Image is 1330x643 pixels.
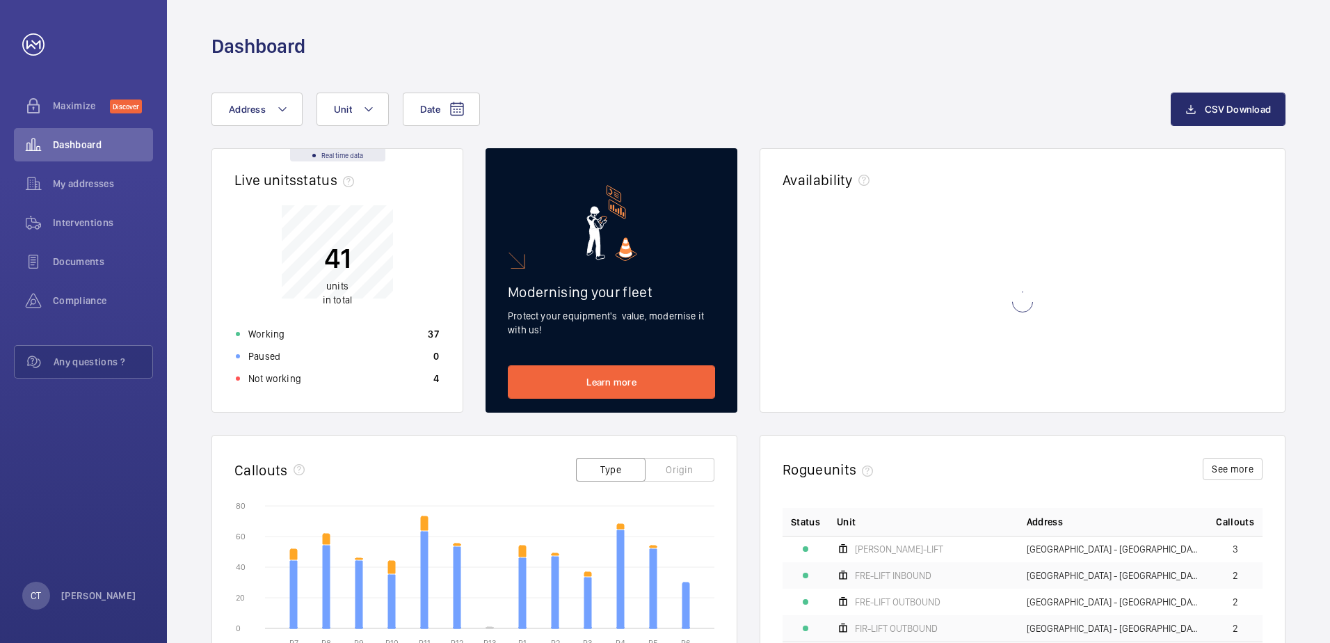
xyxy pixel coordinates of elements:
[1027,544,1200,554] span: [GEOGRAPHIC_DATA] - [GEOGRAPHIC_DATA],
[428,327,439,341] p: 37
[1205,104,1271,115] span: CSV Download
[31,589,41,603] p: CT
[54,355,152,369] span: Any questions ?
[236,532,246,541] text: 60
[248,372,301,386] p: Not working
[420,104,440,115] span: Date
[1027,571,1200,580] span: [GEOGRAPHIC_DATA] - [GEOGRAPHIC_DATA],
[248,327,285,341] p: Working
[234,171,360,189] h2: Live units
[53,255,153,269] span: Documents
[234,461,288,479] h2: Callouts
[53,177,153,191] span: My addresses
[53,99,110,113] span: Maximize
[110,100,142,113] span: Discover
[248,349,280,363] p: Paused
[326,280,348,292] span: units
[508,365,715,399] a: Learn more
[236,624,241,633] text: 0
[290,149,385,161] div: Real time data
[783,171,853,189] h2: Availability
[334,104,352,115] span: Unit
[1171,93,1285,126] button: CSV Download
[508,283,715,301] h2: Modernising your fleet
[53,138,153,152] span: Dashboard
[576,458,646,482] button: Type
[323,241,352,276] p: 41
[1233,544,1238,554] span: 3
[1233,624,1238,633] span: 2
[433,349,439,363] p: 0
[1203,458,1263,480] button: See more
[1027,597,1200,607] span: [GEOGRAPHIC_DATA] - [GEOGRAPHIC_DATA],
[1233,597,1238,607] span: 2
[855,624,938,633] span: FIR-LIFT OUTBOUND
[1027,624,1200,633] span: [GEOGRAPHIC_DATA] - [GEOGRAPHIC_DATA],
[236,593,245,603] text: 20
[403,93,480,126] button: Date
[824,461,879,478] span: units
[783,461,879,478] h2: Rogue
[1216,515,1254,529] span: Callouts
[211,33,305,59] h1: Dashboard
[1233,571,1238,580] span: 2
[508,309,715,337] p: Protect your equipment's value, modernise it with us!
[211,93,303,126] button: Address
[296,171,360,189] span: status
[433,372,439,386] p: 4
[236,501,246,511] text: 80
[855,571,931,580] span: FRE-LIFT INBOUND
[229,104,266,115] span: Address
[323,279,352,307] p: in total
[317,93,389,126] button: Unit
[236,562,246,572] text: 40
[61,589,136,603] p: [PERSON_NAME]
[586,185,637,261] img: marketing-card.svg
[1027,515,1063,529] span: Address
[791,515,820,529] p: Status
[645,458,714,482] button: Origin
[855,544,943,554] span: [PERSON_NAME]-LIFT
[837,515,856,529] span: Unit
[53,294,153,308] span: Compliance
[53,216,153,230] span: Interventions
[855,597,940,607] span: FRE-LIFT OUTBOUND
